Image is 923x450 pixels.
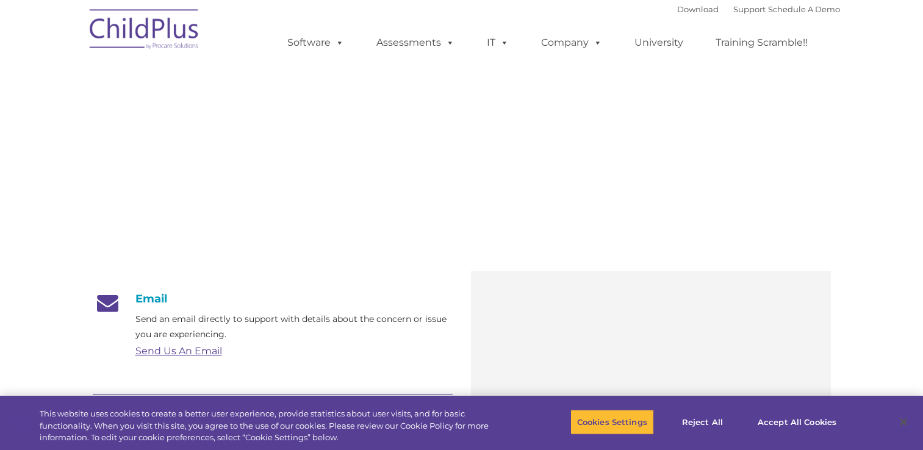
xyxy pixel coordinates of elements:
button: Accept All Cookies [751,409,843,435]
a: Download [677,4,719,14]
button: Cookies Settings [570,409,654,435]
div: This website uses cookies to create a better user experience, provide statistics about user visit... [40,408,508,444]
a: Support [733,4,766,14]
a: Company [529,30,614,55]
a: University [622,30,695,55]
a: IT [475,30,521,55]
a: Schedule A Demo [768,4,840,14]
button: Reject All [664,409,741,435]
button: Close [890,409,917,435]
a: Assessments [364,30,467,55]
a: Software [275,30,356,55]
p: Send an email directly to support with details about the concern or issue you are experiencing. [135,312,453,342]
a: Send Us An Email [135,345,222,357]
h4: Email [93,292,453,305]
a: Training Scramble!! [703,30,820,55]
img: ChildPlus by Procare Solutions [84,1,206,62]
font: | [677,4,840,14]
